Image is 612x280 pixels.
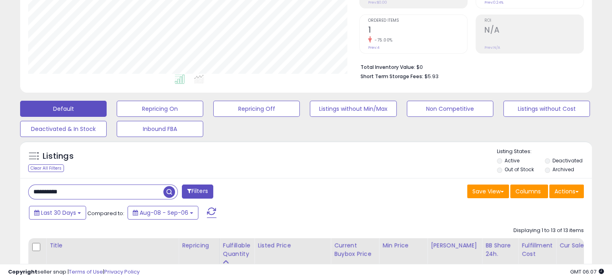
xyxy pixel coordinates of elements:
[372,37,393,43] small: -75.00%
[505,157,519,164] label: Active
[49,241,175,250] div: Title
[467,185,509,198] button: Save View
[87,209,124,217] span: Compared to:
[497,148,592,156] p: Listing States:
[521,241,552,258] div: Fulfillment Cost
[223,241,251,258] div: Fulfillable Quantity
[552,157,582,164] label: Deactivated
[28,164,64,172] div: Clear All Filters
[8,268,37,276] strong: Copyright
[510,185,548,198] button: Columns
[431,241,478,250] div: [PERSON_NAME]
[43,151,74,162] h5: Listings
[361,64,415,71] b: Total Inventory Value:
[570,268,604,276] span: 2025-10-7 06:07 GMT
[117,121,203,137] button: Inbound FBA
[140,209,188,217] span: Aug-08 - Sep-06
[20,101,107,117] button: Default
[310,101,396,117] button: Listings without Min/Max
[117,101,203,117] button: Repricing On
[258,241,327,250] div: Listed Price
[513,227,584,234] div: Displaying 1 to 13 of 13 items
[549,185,584,198] button: Actions
[29,206,86,220] button: Last 30 Days
[182,241,216,250] div: Repricing
[128,206,198,220] button: Aug-08 - Sep-06
[484,19,583,23] span: ROI
[368,45,379,50] small: Prev: 4
[484,25,583,36] h2: N/A
[485,241,515,258] div: BB Share 24h.
[69,268,103,276] a: Terms of Use
[213,101,300,117] button: Repricing Off
[182,185,213,199] button: Filters
[361,62,578,71] li: $0
[334,241,375,258] div: Current Buybox Price
[382,241,424,250] div: Min Price
[41,209,76,217] span: Last 30 Days
[407,101,493,117] button: Non Competitive
[368,19,467,23] span: Ordered Items
[104,268,140,276] a: Privacy Policy
[424,73,439,80] span: $5.93
[503,101,590,117] button: Listings without Cost
[552,166,574,173] label: Archived
[505,166,534,173] label: Out of Stock
[20,121,107,137] button: Deactivated & In Stock
[484,45,500,50] small: Prev: N/A
[368,25,467,36] h2: 1
[8,268,140,276] div: seller snap | |
[361,73,423,80] b: Short Term Storage Fees:
[515,187,541,195] span: Columns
